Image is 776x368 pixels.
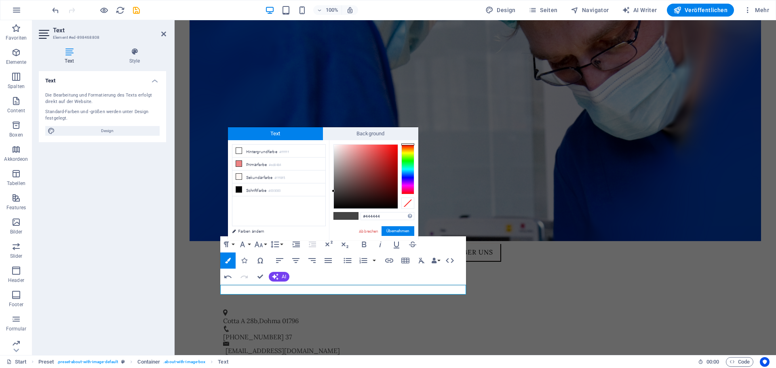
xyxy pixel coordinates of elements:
button: Usercentrics [760,357,770,367]
span: #444444 [334,212,346,219]
button: Undo (Ctrl+Z) [220,269,236,285]
button: Design [45,126,160,136]
button: HTML [442,252,458,269]
p: Footer [9,301,23,308]
p: Content [7,107,25,114]
button: Insert Table [398,252,413,269]
span: Veröffentlichen [673,6,727,14]
i: Rückgängig: Text ändern (Strg+Z) [51,6,60,15]
span: Dohma [84,297,106,305]
span: Seiten [529,6,558,14]
button: Mehr [740,4,772,17]
small: #ed8484 [269,162,281,168]
span: AI Writer [622,6,657,14]
span: Klick zum Auswählen. Doppelklick zum Bearbeiten [137,357,160,367]
button: Redo (Ctrl+Shift+Z) [236,269,252,285]
button: Design [482,4,519,17]
button: Insert Link [382,252,397,269]
button: Underline (Ctrl+U) [389,236,404,252]
p: Features [6,204,26,211]
button: Align Center [288,252,304,269]
span: 01796 [108,297,124,305]
i: Seite neu laden [116,6,125,15]
button: Italic (Ctrl+I) [373,236,388,252]
h2: Text [53,27,166,34]
span: . preset-about-with-image-default [57,357,118,367]
button: Strikethrough [405,236,420,252]
span: Klick zum Auswählen. Doppelklick zum Bearbeiten [218,357,228,367]
h4: Text [39,48,103,65]
button: Increase Indent [289,236,304,252]
button: undo [51,5,60,15]
p: Favoriten [6,35,27,41]
p: Elemente [6,59,27,65]
button: Übernehmen [382,226,414,236]
p: Tabellen [7,180,25,187]
button: 100% [313,5,342,15]
button: Navigator [567,4,612,17]
span: Mehr [744,6,769,14]
p: Bilder [10,229,23,235]
span: Design [485,6,516,14]
span: #444444 [346,212,358,219]
div: Standard-Farben und -größen werden unter Design festgelegt. [45,109,160,122]
i: Save (Ctrl+S) [132,6,141,15]
button: Confirm (Ctrl+⏎) [253,269,268,285]
button: Veröffentlichen [667,4,734,17]
button: Colors [220,252,236,269]
button: Unordered List [340,252,355,269]
button: AI Writer [619,4,660,17]
button: Font Size [253,236,268,252]
button: Align Right [304,252,320,269]
li: Hintergrundfarbe [232,145,325,158]
button: Subscript [337,236,352,252]
p: Slider [10,253,23,259]
span: Code [730,357,750,367]
nav: breadcrumb [38,357,228,367]
button: Code [726,357,753,367]
span: . about-with-image-box [163,357,205,367]
span: Design [57,126,157,136]
h6: 100% [325,5,338,15]
span: : [712,359,713,365]
i: Dieses Element ist ein anpassbares Preset [121,360,125,364]
button: save [131,5,141,15]
span: Text [228,127,323,140]
span: Background [323,127,418,140]
button: Klicke hier, um den Vorschau-Modus zu verlassen [99,5,109,15]
span: Navigator [571,6,609,14]
li: Sekundärfarbe [232,170,325,183]
h4: Style [103,48,166,65]
li: Schriftfarbe [232,183,325,196]
span: 00 00 [706,357,719,367]
button: Align Left [272,252,287,269]
span: AI [282,274,286,279]
div: Clear Color Selection [401,198,414,209]
div: Die Bearbeitung und Formatierung des Texts erfolgt direkt auf der Website. [45,92,160,105]
span: Klick zum Auswählen. Doppelklick zum Bearbeiten [38,357,54,367]
small: #ffffff [279,149,289,155]
p: Akkordeon [4,156,28,162]
button: Align Justify [321,252,336,269]
p: Spalten [8,83,25,90]
small: #fff8f5 [274,175,285,181]
a: Klick, um Auswahl aufzuheben. Doppelklick öffnet Seitenverwaltung [6,357,27,367]
button: Line Height [269,236,284,252]
div: Design (Strg+Alt+Y) [482,4,519,17]
button: AI [269,272,289,282]
button: Paragraph Format [220,236,236,252]
h3: Element #ed-898468808 [53,34,150,41]
a: Abbrechen [358,228,379,234]
li: Primärfarbe [232,158,325,170]
i: Bei Größenänderung Zoomstufe automatisch an das gewählte Gerät anpassen. [346,6,354,14]
button: Ordered List [356,252,371,269]
button: Clear Formatting [414,252,429,269]
small: #000000 [268,188,280,194]
button: Font Family [236,236,252,252]
h4: Text [39,71,166,86]
p: Boxen [9,132,23,138]
button: Superscript [321,236,336,252]
button: Data Bindings [430,252,441,269]
button: Decrease Indent [305,236,320,252]
button: Special Characters [253,252,268,269]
